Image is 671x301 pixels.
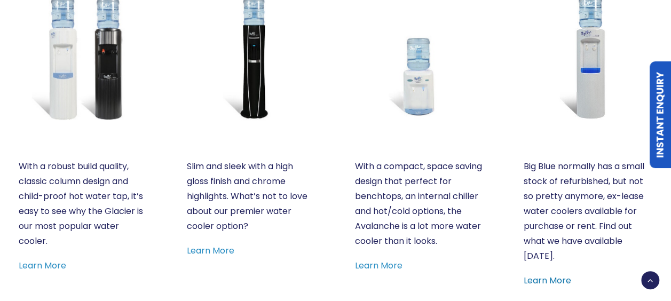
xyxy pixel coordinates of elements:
a: Learn More [355,259,402,272]
a: Learn More [523,274,571,287]
a: Learn More [187,244,234,257]
p: Big Blue normally has a small stock of refurbished, but not so pretty anymore, ex-lease water coo... [523,159,652,264]
p: With a robust build quality, classic column design and child-proof hot water tap, it’s easy to se... [19,159,148,249]
iframe: Chatbot [601,231,656,286]
p: Slim and sleek with a high gloss finish and chrome highlights. What’s not to love about our premi... [187,159,316,234]
a: Instant Enquiry [650,61,671,168]
a: Learn More [19,259,66,272]
p: With a compact, space saving design that perfect for benchtops, an internal chiller and hot/cold ... [355,159,484,249]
